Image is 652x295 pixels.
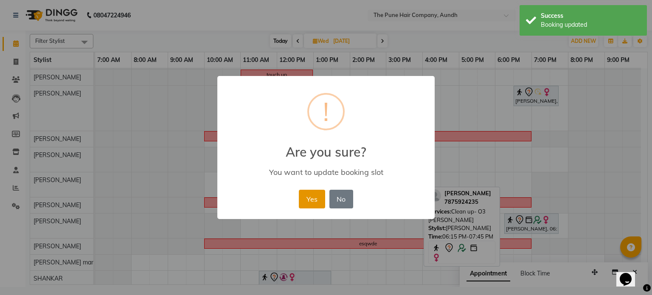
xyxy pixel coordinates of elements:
h2: Are you sure? [217,134,435,160]
button: No [329,190,353,208]
button: Yes [299,190,325,208]
div: You want to update booking slot [230,167,422,177]
div: ! [323,95,329,129]
iframe: chat widget [616,261,644,287]
div: Booking updated [541,20,641,29]
div: Success [541,11,641,20]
